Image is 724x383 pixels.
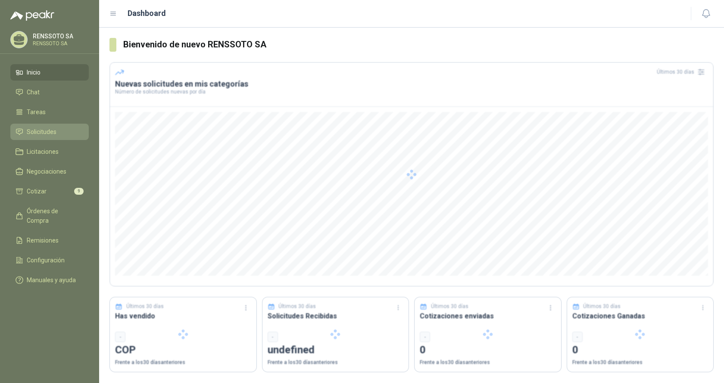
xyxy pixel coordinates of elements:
a: Órdenes de Compra [10,203,89,229]
a: Licitaciones [10,143,89,160]
a: Manuales y ayuda [10,272,89,288]
span: Licitaciones [27,147,59,156]
a: Inicio [10,64,89,81]
p: RENSSOTO SA [33,41,87,46]
span: Órdenes de Compra [27,206,81,225]
a: Configuración [10,252,89,268]
span: Configuración [27,255,65,265]
img: Logo peakr [10,10,54,21]
span: Cotizar [27,187,47,196]
a: Solicitudes [10,124,89,140]
a: Negociaciones [10,163,89,180]
span: Inicio [27,68,41,77]
span: Remisiones [27,236,59,245]
a: Remisiones [10,232,89,249]
span: Tareas [27,107,46,117]
a: Chat [10,84,89,100]
span: Manuales y ayuda [27,275,76,285]
span: Negociaciones [27,167,66,176]
h1: Dashboard [128,7,166,19]
a: Cotizar9 [10,183,89,199]
span: Chat [27,87,40,97]
span: Solicitudes [27,127,56,137]
h3: Bienvenido de nuevo RENSSOTO SA [123,38,714,51]
p: RENSSOTO SA [33,33,87,39]
span: 9 [74,188,84,195]
a: Tareas [10,104,89,120]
